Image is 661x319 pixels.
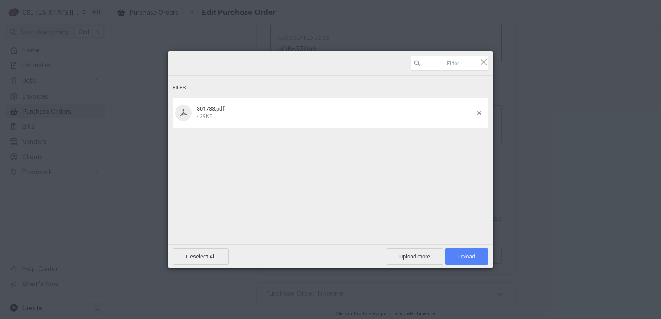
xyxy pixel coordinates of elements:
span: 429KB [197,113,212,119]
div: Files [173,80,488,96]
span: Upload [458,253,475,260]
span: Upload more [386,248,443,265]
span: 301733.pdf [197,105,225,112]
span: Click here or hit ESC to close picker [479,57,488,67]
span: Deselect All [173,248,229,265]
input: Filter [411,56,488,71]
span: Upload [445,248,488,265]
div: 301733.pdf [194,105,477,120]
